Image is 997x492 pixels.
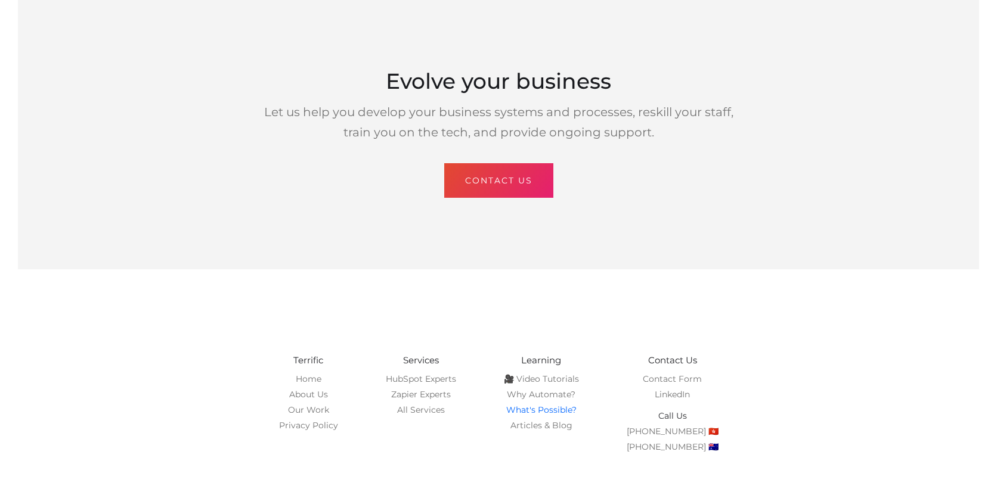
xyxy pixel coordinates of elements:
h6: Contact Us [627,353,719,368]
h6: Services [386,353,456,368]
a: HubSpot Experts [386,373,456,384]
a: Zapier Experts [391,389,451,400]
a: Home [296,373,321,384]
li: Call Us [627,405,719,421]
h6: Terrific [279,353,338,368]
a: [PHONE_NUMBER] 🇦🇺 [627,441,719,452]
a: Contact Form [643,373,702,384]
a: All Services [397,404,445,415]
h6: Learning [504,353,579,368]
a: CONTACT US [444,163,553,198]
a: 🎥 Video Tutorials [504,373,579,384]
a: Articles & Blog [510,420,572,431]
a: Our Work [288,404,329,415]
iframe: Chat Widget [782,340,997,492]
a: Why Automate? [507,389,575,400]
div: CONTACT US [465,173,532,188]
a: About Us [289,389,328,400]
a: LinkedIn [655,389,690,400]
div: Evolve your business [261,66,736,96]
a: What's Possible? [506,404,577,415]
a: [PHONE_NUMBER] 🇭🇰 [627,426,719,437]
div: Let us help you develop your business systems and processes, reskill your staff, train you on the... [261,102,736,142]
a: Privacy Policy [279,420,338,431]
